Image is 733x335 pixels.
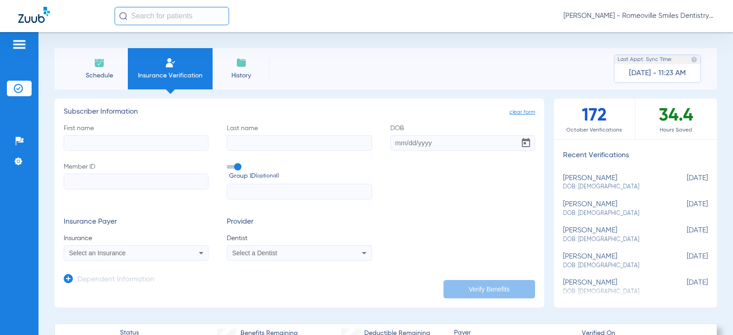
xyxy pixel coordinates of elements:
[662,226,708,243] span: [DATE]
[563,236,662,244] span: DOB: [DEMOGRAPHIC_DATA]
[77,275,154,285] h3: Dependent Information
[94,57,105,68] img: Schedule
[232,249,277,257] span: Select a Dentist
[509,108,535,117] span: clear form
[119,12,127,20] img: Search Icon
[691,56,697,63] img: last sync help info
[629,69,686,78] span: [DATE] - 11:23 AM
[563,200,662,217] div: [PERSON_NAME]
[135,71,206,80] span: Insurance Verification
[12,39,27,50] img: hamburger-icon
[517,134,535,152] button: Open calendar
[236,57,247,68] img: History
[635,126,717,135] span: Hours Saved
[64,108,535,117] h3: Subscriber Information
[635,99,717,139] div: 34.4
[227,218,372,227] h3: Provider
[662,174,708,191] span: [DATE]
[554,151,717,160] h3: Recent Verifications
[563,183,662,191] span: DOB: [DEMOGRAPHIC_DATA]
[64,218,208,227] h3: Insurance Payer
[227,135,372,151] input: Last name
[390,124,535,151] label: DOB
[563,209,662,218] span: DOB: [DEMOGRAPHIC_DATA]
[165,57,176,68] img: Manual Insurance Verification
[256,171,279,181] small: (optional)
[443,280,535,298] button: Verify Benefits
[64,234,208,243] span: Insurance
[563,279,662,296] div: [PERSON_NAME]
[662,200,708,217] span: [DATE]
[563,262,662,270] span: DOB: [DEMOGRAPHIC_DATA]
[563,253,662,269] div: [PERSON_NAME]
[563,174,662,191] div: [PERSON_NAME]
[64,174,208,189] input: Member ID
[69,249,126,257] span: Select an Insurance
[64,135,208,151] input: First name
[18,7,50,23] img: Zuub Logo
[563,226,662,243] div: [PERSON_NAME]
[618,55,673,64] span: Last Appt. Sync Time:
[554,99,635,139] div: 172
[390,135,535,151] input: DOBOpen calendar
[64,124,208,151] label: First name
[662,279,708,296] span: [DATE]
[77,71,121,80] span: Schedule
[115,7,229,25] input: Search for patients
[229,171,372,181] span: Group ID
[64,162,208,200] label: Member ID
[563,11,715,21] span: [PERSON_NAME] - Romeoville Smiles Dentistry
[554,126,635,135] span: October Verifications
[227,234,372,243] span: Dentist
[662,253,708,269] span: [DATE]
[219,71,263,80] span: History
[227,124,372,151] label: Last name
